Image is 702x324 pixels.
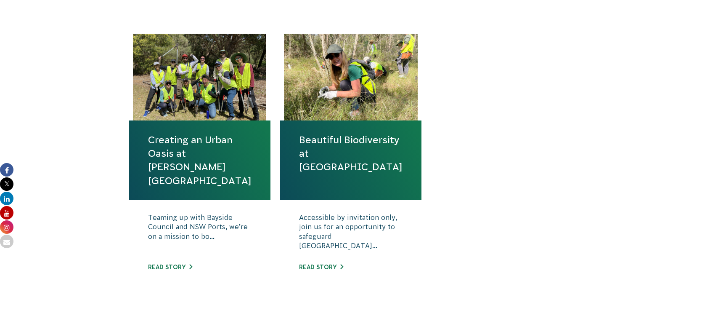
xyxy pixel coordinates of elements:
[148,264,192,270] a: Read story
[299,213,403,255] p: Accessible by invitation only, join us for an opportunity to safeguard [GEOGRAPHIC_DATA]...
[299,133,403,174] a: Beautiful Biodiversity at [GEOGRAPHIC_DATA]
[148,133,252,187] a: Creating an Urban Oasis at [PERSON_NAME][GEOGRAPHIC_DATA]
[148,213,252,255] p: Teaming up with Bayside Council and NSW Ports, we’re on a mission to bo...
[299,264,343,270] a: Read story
